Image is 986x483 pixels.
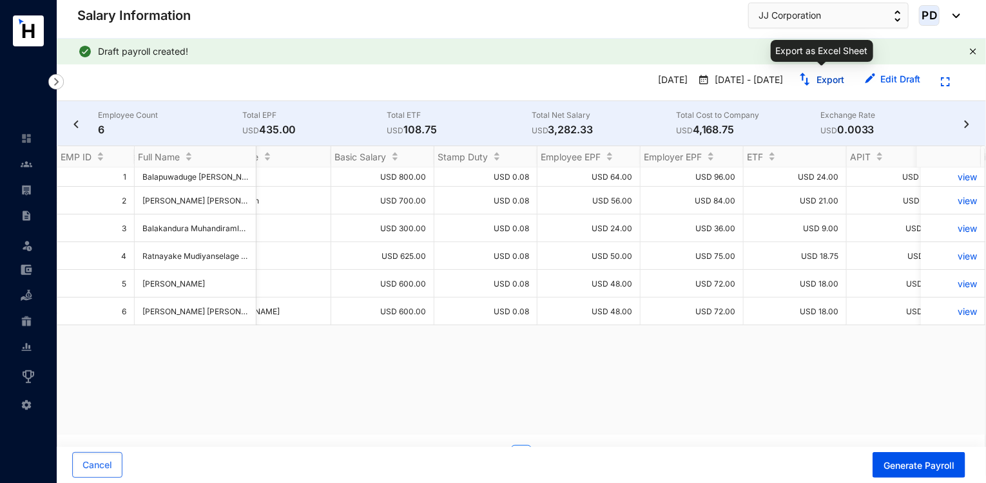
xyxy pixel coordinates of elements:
span: USD 0.08 [494,307,529,316]
span: USD 24.00 [798,172,838,182]
a: view [929,195,977,206]
span: USD 56.00 [592,196,632,205]
span: USD 96.00 [695,172,735,182]
p: 3,282.33 [532,122,676,137]
li: Payroll [10,177,41,203]
img: chevron-left-black.080a3cd1beb81d71c13fdb72827950c5.svg [70,120,82,128]
td: 3 [57,214,135,242]
span: Cancel [82,459,112,471]
p: 4,168.75 [676,122,820,137]
img: alert-icon-success.755a801dcbde06256afb241ffe65d376.svg [77,44,93,59]
button: Edit Draft [855,70,931,90]
span: USD 48.00 [592,307,632,316]
img: expand.44ba77930b780aef2317a7ddddf64422.svg [941,77,950,86]
span: USD 72.00 [695,279,735,289]
th: Stamp Duty [434,146,537,167]
span: USD 18.00 [800,307,838,316]
span: Employer EPF [644,151,702,162]
img: expense-unselected.2edcf0507c847f3e9e96.svg [21,264,32,276]
img: payroll-unselected.b590312f920e76f0c668.svg [21,184,32,196]
span: Balakandura Muhandiramlage Krishan Udara Pemasiri [142,223,341,233]
button: JJ Corporation [748,3,909,28]
a: view [929,251,977,261]
img: loan-unselected.d74d20a04637f2d15ab5.svg [21,290,32,301]
span: [PERSON_NAME] [142,279,205,289]
p: Total EPF [242,109,387,122]
a: view [929,171,977,182]
li: Home [10,126,41,151]
img: report-unselected.e6a6b4230fc7da01f883.svg [21,341,32,353]
span: USD 36.00 [695,223,735,233]
span: USD 18.75 [801,251,838,261]
img: nav-icon-right.af6afadce00d159da59955279c43614e.svg [48,74,64,90]
td: 2 [57,187,135,214]
td: 5 [57,270,135,298]
button: close [969,48,977,56]
div: Draft payroll created! [98,45,964,58]
span: USD 72.00 [695,307,735,316]
img: award_outlined.f30b2bda3bf6ea1bf3dd.svg [21,369,36,384]
span: APIT [850,151,871,162]
span: USD 0.00 [905,223,942,233]
p: 0.0033 [821,122,965,137]
td: Ganegoda [209,270,331,298]
p: USD [676,124,693,137]
a: view [929,306,977,317]
button: Cancel [72,452,122,478]
span: USD 0.08 [494,251,529,261]
li: Contacts [10,151,41,177]
div: Export as Excel Sheet [771,40,873,62]
span: USD 300.00 [380,223,426,233]
span: Balapuwaduge [PERSON_NAME] Collindra Mendis [142,172,324,182]
a: Export [817,74,844,85]
span: Full Name [138,151,180,162]
span: Basic Salary [334,151,386,162]
span: EMP ID [61,151,92,162]
span: PD [922,10,937,21]
th: Full Name [135,146,256,167]
p: view [929,278,977,289]
a: Edit Draft [880,73,920,84]
p: [DATE] - [DATE] [710,73,783,88]
td: [PERSON_NAME] [209,298,331,325]
span: USD 700.00 [380,196,426,205]
span: [PERSON_NAME] [PERSON_NAME] [142,307,269,316]
th: ETF [744,146,847,167]
p: USD [242,124,259,137]
span: USD 21.00 [800,196,838,205]
td: Weerakoon [209,187,331,214]
p: Salary Information [77,6,191,24]
li: Next Page [537,445,557,466]
img: dropdown-black.8e83cc76930a90b1a4fdb6d089b7bf3a.svg [946,14,960,18]
img: people-unselected.118708e94b43a90eceab.svg [21,158,32,170]
img: payroll-calender.2a2848c9e82147e90922403bdc96c587.svg [698,73,710,86]
span: USD 600.00 [380,279,426,289]
th: Employee EPF [537,146,641,167]
span: USD 0.08 [494,196,529,205]
span: Stamp Duty [438,151,488,162]
p: Total ETF [387,109,532,122]
span: USD 84.00 [695,196,735,205]
li: 1 [511,445,532,466]
th: Employer EPF [641,146,744,167]
img: edit.b4a5041f3f6abf5ecd95e844d29cd5d6.svg [865,73,875,84]
span: USD 625.00 [382,251,426,261]
li: Previous Page [485,445,506,466]
span: USD 12.00 [903,196,942,205]
th: Basic Salary [331,146,434,167]
img: export.331d0dd4d426c9acf19646af862b8729.svg [798,73,811,86]
button: Export [788,70,855,90]
th: EMP ID [57,146,135,167]
img: up-down-arrow.74152d26bf9780fbf563ca9c90304185.svg [894,10,901,22]
span: ETF [747,151,763,162]
p: Total Net Salary [532,109,676,122]
span: USD 0.08 [494,172,529,182]
span: [PERSON_NAME] [PERSON_NAME] [142,196,269,205]
img: gratuity-unselected.a8c340787eea3cf492d7.svg [21,316,32,327]
th: APIT [847,146,950,167]
span: USD 800.00 [380,172,426,182]
span: USD 7.50 [907,251,942,261]
span: JJ Corporation [759,8,821,23]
